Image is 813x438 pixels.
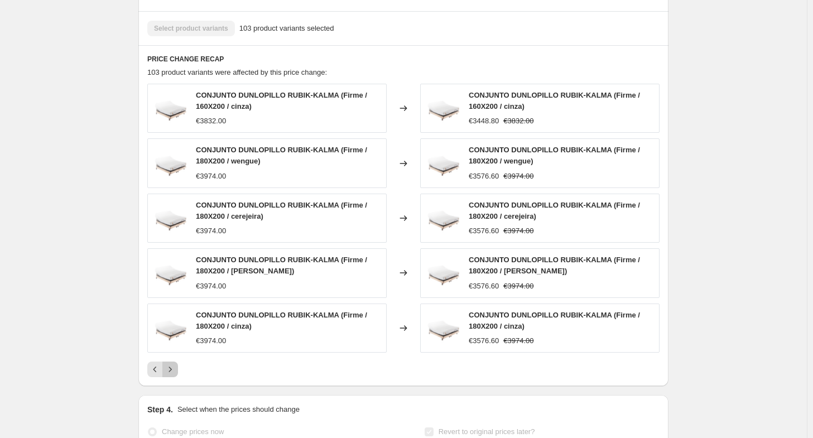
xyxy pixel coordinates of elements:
button: Next [162,362,178,377]
div: €3576.60 [469,281,499,292]
span: CONJUNTO DUNLOPILLO RUBIK-KALMA (Firme / 180X200 / cerejeira) [469,201,640,220]
div: €3974.00 [196,171,226,182]
span: Revert to original prices later? [439,427,535,436]
div: €3448.80 [469,115,499,127]
img: RUBIKKALMACONJ_80x.png [426,92,460,125]
span: CONJUNTO DUNLOPILLO RUBIK-KALMA (Firme / 180X200 / cerejeira) [196,201,367,220]
img: RUBIKKALMACONJ_80x.png [426,311,460,345]
button: Previous [147,362,163,377]
strike: €3974.00 [503,335,533,346]
div: €3576.60 [469,225,499,237]
div: €3576.60 [469,335,499,346]
strike: €3974.00 [503,171,533,182]
h6: PRICE CHANGE RECAP [147,55,660,64]
strike: €3974.00 [503,281,533,292]
span: 103 product variants selected [239,23,334,34]
span: CONJUNTO DUNLOPILLO RUBIK-KALMA (Firme / 180X200 / cinza) [196,311,367,330]
span: 103 product variants were affected by this price change: [147,68,327,76]
img: RUBIKKALMACONJ_80x.png [153,201,187,235]
span: CONJUNTO DUNLOPILLO RUBIK-KALMA (Firme / 180X200 / wengue) [469,146,640,165]
div: €3974.00 [196,335,226,346]
span: CONJUNTO DUNLOPILLO RUBIK-KALMA (Firme / 180X200 / [PERSON_NAME]) [469,256,640,275]
div: €3974.00 [196,281,226,292]
img: RUBIKKALMACONJ_80x.png [426,201,460,235]
div: €3974.00 [196,225,226,237]
span: CONJUNTO DUNLOPILLO RUBIK-KALMA (Firme / 160X200 / cinza) [196,91,367,110]
div: €3576.60 [469,171,499,182]
img: RUBIKKALMACONJ_80x.png [153,256,187,290]
strike: €3974.00 [503,225,533,237]
strike: €3832.00 [503,115,533,127]
img: RUBIKKALMACONJ_80x.png [426,147,460,180]
img: RUBIKKALMACONJ_80x.png [153,92,187,125]
nav: Pagination [147,362,178,377]
h2: Step 4. [147,404,173,415]
div: €3832.00 [196,115,226,127]
span: CONJUNTO DUNLOPILLO RUBIK-KALMA (Firme / 180X200 / [PERSON_NAME]) [196,256,367,275]
p: Select when the prices should change [177,404,300,415]
img: RUBIKKALMACONJ_80x.png [426,256,460,290]
span: CONJUNTO DUNLOPILLO RUBIK-KALMA (Firme / 180X200 / cinza) [469,311,640,330]
span: CONJUNTO DUNLOPILLO RUBIK-KALMA (Firme / 180X200 / wengue) [196,146,367,165]
img: RUBIKKALMACONJ_80x.png [153,311,187,345]
span: CONJUNTO DUNLOPILLO RUBIK-KALMA (Firme / 160X200 / cinza) [469,91,640,110]
img: RUBIKKALMACONJ_80x.png [153,147,187,180]
span: Change prices now [162,427,224,436]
